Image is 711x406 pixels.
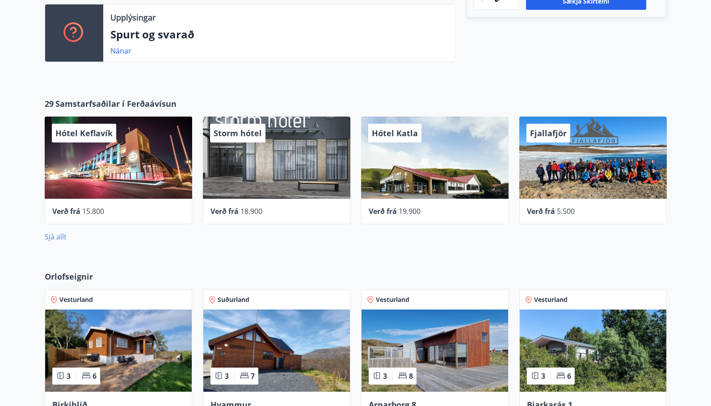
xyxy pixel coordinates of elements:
[372,128,418,138] span: Hótel Katla
[534,295,568,304] span: Vesturland
[45,98,54,109] span: 29
[557,206,575,216] span: 5.500
[399,206,421,216] span: 19.900
[225,371,229,381] span: 3
[93,371,97,381] span: 6
[567,371,571,381] span: 6
[520,310,666,392] img: Paella dish
[55,128,113,138] span: Hótel Keflavík
[45,232,67,242] a: Sjá allt
[203,310,350,392] img: Paella dish
[110,27,448,42] p: Spurt og svarað
[251,371,255,381] span: 7
[45,271,93,282] span: Orlofseignir
[82,206,104,216] span: 15.800
[362,310,508,392] img: Paella dish
[409,371,413,381] span: 8
[214,128,262,138] span: Storm hótel
[55,98,177,109] span: Samstarfsaðilar í Ferðaávísun
[59,295,93,304] span: Vesturland
[45,310,192,392] img: Paella dish
[376,295,409,304] span: Vesturland
[527,206,555,216] span: Verð frá
[240,206,262,216] span: 18.900
[369,206,397,216] span: Verð frá
[541,371,545,381] span: 3
[110,12,156,23] p: Upplýsingar
[530,128,567,138] span: Fjallafjör
[383,371,387,381] span: 3
[67,371,71,381] span: 3
[52,206,80,216] span: Verð frá
[110,46,131,56] a: Nánar
[218,295,249,304] span: Suðurland
[210,206,239,216] span: Verð frá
